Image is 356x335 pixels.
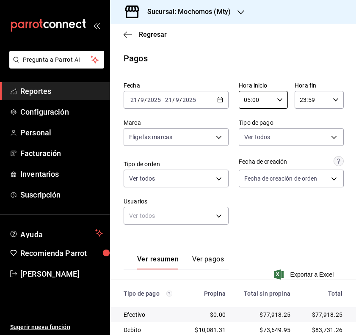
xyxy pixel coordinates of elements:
[244,133,270,141] span: Ver todos
[239,326,290,334] div: $73,649.95
[239,290,290,297] div: Total sin propina
[23,55,91,64] span: Pregunta a Parrot AI
[141,7,231,17] h3: Sucursal: Mochomos (Mty)
[93,22,100,29] button: open_drawer_menu
[239,310,290,319] div: $77,918.25
[162,96,164,103] span: -
[172,96,175,103] span: /
[20,85,103,97] span: Reportes
[304,310,342,319] div: $77,918.25
[124,198,229,204] label: Usuarios
[295,82,344,88] label: Hora fin
[191,310,226,319] div: $0.00
[137,255,179,269] button: Ver resumen
[20,168,103,180] span: Inventarios
[179,96,182,103] span: /
[244,174,317,183] span: Fecha de creación de orden
[124,290,178,297] div: Tipo de pago
[124,326,178,334] div: Debito
[137,255,224,269] div: navigation tabs
[20,127,103,138] span: Personal
[182,96,196,103] input: ----
[144,96,147,103] span: /
[239,82,288,88] label: Hora inicio
[139,30,167,38] span: Regresar
[239,157,287,166] div: Fecha de creación
[124,161,229,167] label: Tipo de orden
[165,96,172,103] input: --
[192,255,224,269] button: Ver pagos
[130,96,138,103] input: --
[129,133,172,141] span: Elige las marcas
[239,120,344,126] label: Tipo de pago
[6,61,104,70] a: Pregunta a Parrot AI
[10,323,103,332] span: Sugerir nueva función
[304,290,342,297] div: Total
[147,96,161,103] input: ----
[124,52,148,65] div: Pagos
[9,51,104,69] button: Pregunta a Parrot AI
[138,96,140,103] span: /
[191,326,226,334] div: $10,081.31
[20,268,103,280] span: [PERSON_NAME]
[20,247,103,259] span: Recomienda Parrot
[276,269,334,280] button: Exportar a Excel
[20,228,92,238] span: Ayuda
[20,148,103,159] span: Facturación
[191,290,226,297] div: Propina
[166,291,172,297] svg: Los pagos realizados con Pay y otras terminales son montos brutos.
[124,310,178,319] div: Efectivo
[129,174,155,183] span: Ver todos
[124,207,229,225] div: Ver todos
[140,96,144,103] input: --
[124,120,229,126] label: Marca
[124,82,229,88] label: Fecha
[20,189,103,200] span: Suscripción
[175,96,179,103] input: --
[304,326,342,334] div: $83,731.26
[20,106,103,118] span: Configuración
[124,30,167,38] button: Regresar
